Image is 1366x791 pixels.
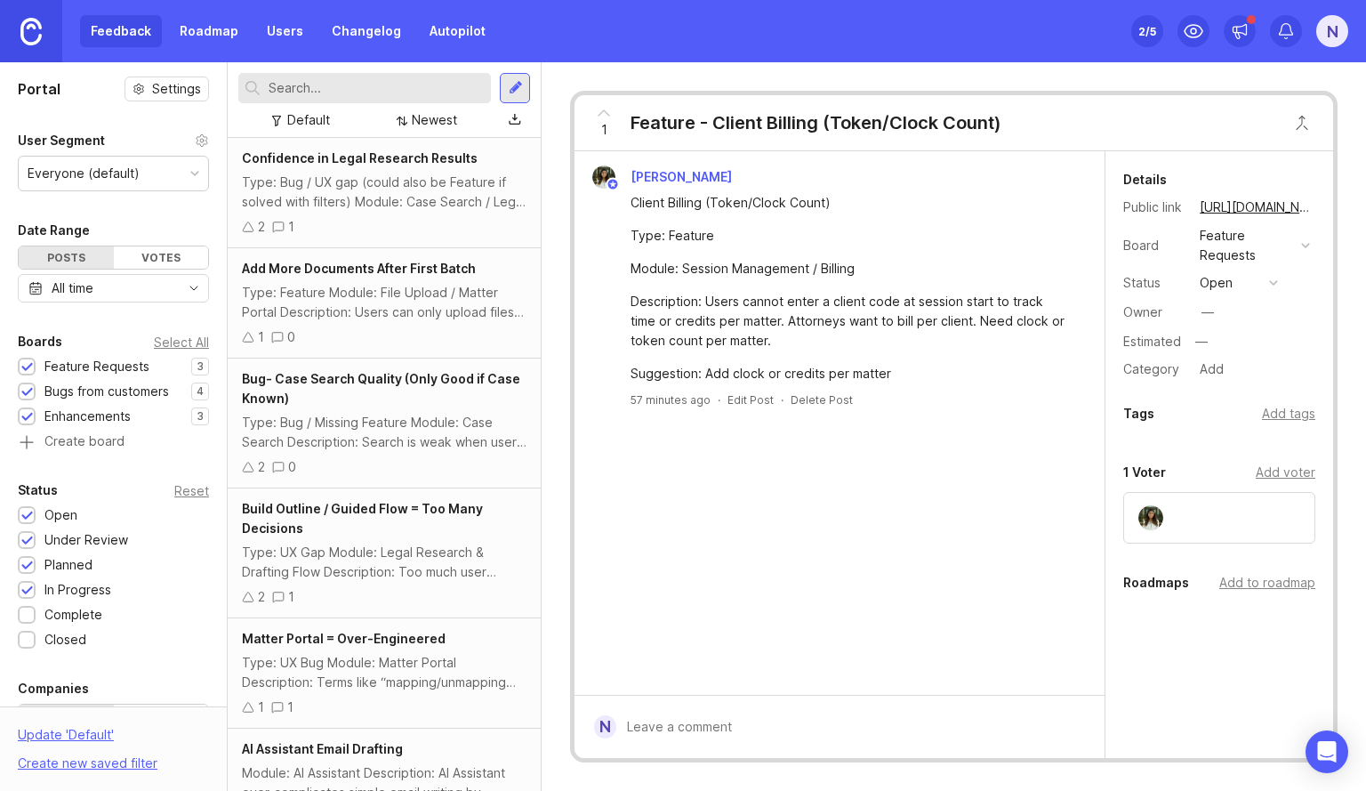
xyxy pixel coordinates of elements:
[197,409,204,424] p: 3
[18,331,62,352] div: Boards
[228,248,541,359] a: Add More Documents After First BatchType: Feature Module: File Upload / Matter Portal Description...
[287,698,293,717] div: 1
[1185,358,1229,381] a: Add
[1316,15,1348,47] div: N
[20,18,42,45] img: Canny Home
[228,359,541,488] a: Bug- Case Search Quality (Only Good if Case Known)Type: Bug / Missing Feature Module: Case Search...
[18,678,89,699] div: Companies
[242,150,478,165] span: Confidence in Legal Research Results
[1138,505,1163,530] img: Sarina Zohdi
[44,580,111,600] div: In Progress
[197,359,204,374] p: 3
[18,480,58,501] div: Status
[631,364,1069,383] div: Suggestion: Add clock or credits per matter
[114,705,209,740] label: By account owner
[44,382,169,401] div: Bugs from customers
[1138,19,1156,44] div: 2 /5
[1123,198,1185,217] div: Public link
[154,337,209,347] div: Select All
[258,217,265,237] div: 2
[631,226,1069,246] div: Type: Feature
[791,392,853,408] div: Delete Post
[44,530,128,550] div: Under Review
[197,384,204,399] p: 4
[1306,730,1348,773] div: Open Intercom Messenger
[1219,573,1315,593] div: Add to roadmap
[718,392,720,408] div: ·
[727,392,774,408] div: Edit Post
[601,120,607,140] span: 1
[631,169,732,184] span: [PERSON_NAME]
[242,413,526,452] div: Type: Bug / Missing Feature Module: Case Search Description: Search is weak when user doesn’t kno...
[242,741,403,756] span: AI Assistant Email Drafting
[594,715,616,739] div: N
[1190,330,1213,353] div: —
[1262,404,1315,424] div: Add tags
[1200,273,1233,293] div: open
[258,698,264,717] div: 1
[781,392,783,408] div: ·
[258,457,265,477] div: 2
[287,110,330,130] div: Default
[44,630,86,650] div: Closed
[1284,105,1320,141] button: Close button
[44,605,102,625] div: Complete
[125,77,209,101] button: Settings
[18,725,114,754] div: Update ' Default '
[169,15,249,47] a: Roadmap
[607,178,620,191] img: member badge
[28,164,140,183] div: Everyone (default)
[1123,403,1154,424] div: Tags
[288,217,294,237] div: 1
[242,543,526,582] div: Type: UX Gap Module: Legal Research & Drafting Flow Description: Too much user curation required ...
[288,457,296,477] div: 0
[1123,359,1185,379] div: Category
[258,587,265,607] div: 2
[1123,236,1185,255] div: Board
[1123,169,1167,190] div: Details
[592,165,615,189] img: Sarina Zohdi
[269,78,484,98] input: Search...
[1123,572,1189,593] div: Roadmaps
[1256,463,1315,482] div: Add voter
[321,15,412,47] a: Changelog
[242,261,476,276] span: Add More Documents After First Batch
[18,435,209,451] a: Create board
[44,407,131,426] div: Enhancements
[44,505,77,525] div: Open
[242,283,526,322] div: Type: Feature Module: File Upload / Matter Portal Description: Users can only upload files once p...
[1123,303,1185,322] div: Owner
[256,15,314,47] a: Users
[18,754,157,773] div: Create new saved filter
[44,555,92,575] div: Planned
[19,705,114,740] label: By name
[1200,226,1294,265] div: Feature Requests
[180,281,208,295] svg: toggle icon
[242,653,526,692] div: Type: UX Bug Module: Matter Portal Description: Terms like “mapping/unmapping tasks” confuse lawy...
[174,486,209,496] div: Reset
[288,587,294,607] div: 1
[1194,196,1315,219] a: [URL][DOMAIN_NAME]
[114,246,209,269] div: Votes
[631,259,1069,278] div: Module: Session Management / Billing
[412,110,457,130] div: Newest
[152,80,201,98] span: Settings
[228,138,541,248] a: Confidence in Legal Research ResultsType: Bug / UX gap (could also be Feature if solved with filt...
[582,165,746,189] a: Sarina Zohdi[PERSON_NAME]
[52,278,93,298] div: All time
[287,327,295,347] div: 0
[44,357,149,376] div: Feature Requests
[1131,15,1163,47] button: 2/5
[258,327,264,347] div: 1
[18,130,105,151] div: User Segment
[228,488,541,618] a: Build Outline / Guided Flow = Too Many DecisionsType: UX Gap Module: Legal Research & Drafting Fl...
[631,392,711,408] a: 57 minutes ago
[242,501,483,536] span: Build Outline / Guided Flow = Too Many Decisions
[18,78,60,100] h1: Portal
[242,173,526,212] div: Type: Bug / UX gap (could also be Feature if solved with filters) Module: Case Search / Legal Res...
[631,193,1069,213] div: Client Billing (Token/Clock Count)
[242,631,446,646] span: Matter Portal = Over-Engineered
[1194,358,1229,381] div: Add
